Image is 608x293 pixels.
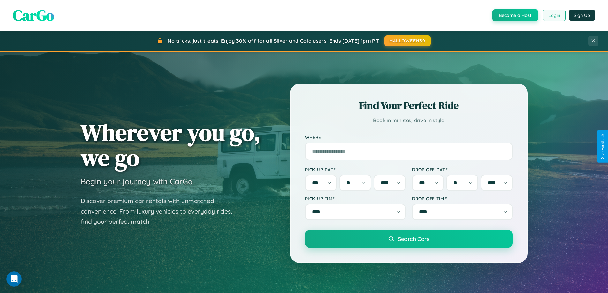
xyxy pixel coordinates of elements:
[305,135,513,140] label: Where
[6,271,22,287] iframe: Intercom live chat
[13,5,54,26] span: CarGo
[81,196,240,227] p: Discover premium car rentals with unmatched convenience. From luxury vehicles to everyday rides, ...
[412,167,513,172] label: Drop-off Date
[305,116,513,125] p: Book in minutes, drive in style
[81,120,261,170] h1: Wherever you go, we go
[168,38,379,44] span: No tricks, just treats! Enjoy 30% off for all Silver and Gold users! Ends [DATE] 1pm PT.
[384,35,431,46] button: HALLOWEEN30
[398,235,429,242] span: Search Cars
[305,196,406,201] label: Pick-up Time
[305,230,513,248] button: Search Cars
[600,134,605,159] div: Give Feedback
[543,10,566,21] button: Login
[305,167,406,172] label: Pick-up Date
[569,10,595,21] button: Sign Up
[305,99,513,113] h2: Find Your Perfect Ride
[412,196,513,201] label: Drop-off Time
[492,9,538,21] button: Become a Host
[81,177,193,186] h3: Begin your journey with CarGo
